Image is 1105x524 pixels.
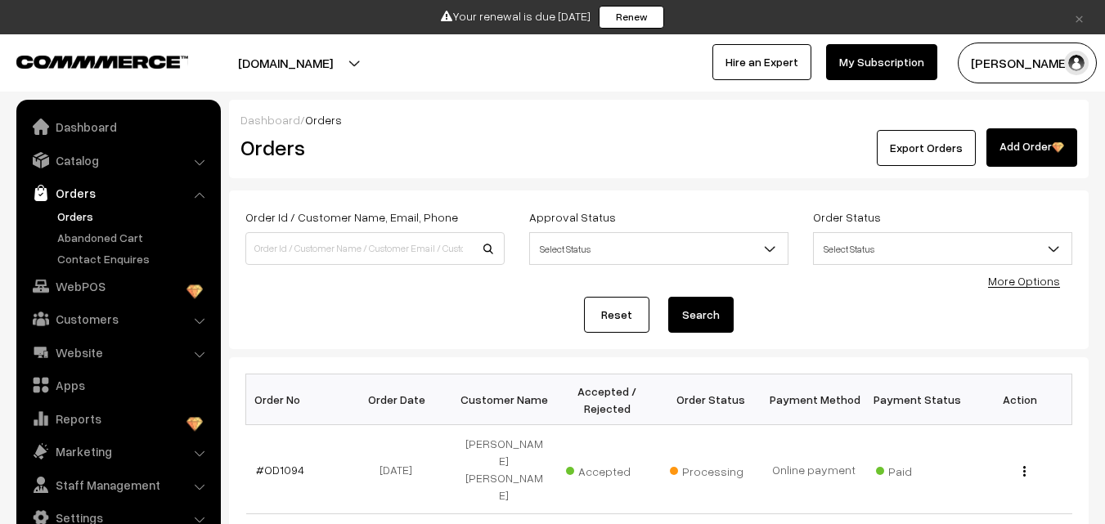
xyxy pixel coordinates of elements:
a: More Options [988,274,1060,288]
a: Dashboard [240,113,300,127]
td: Online payment [762,425,865,514]
a: COMMMERCE [16,51,159,70]
a: Orders [20,178,215,208]
td: [PERSON_NAME] [PERSON_NAME] [452,425,555,514]
th: Payment Method [762,374,865,425]
h2: Orders [240,135,503,160]
input: Order Id / Customer Name / Customer Email / Customer Phone [245,232,505,265]
div: Your renewal is due [DATE] [6,6,1099,29]
a: Add Order [986,128,1077,167]
a: Staff Management [20,470,215,499]
th: Order Date [349,374,452,425]
a: Renew [599,6,664,29]
a: Abandoned Cart [53,229,215,246]
img: user [1064,51,1089,75]
label: Approval Status [529,208,616,226]
span: Accepted [566,459,648,480]
span: Processing [670,459,752,480]
th: Payment Status [865,374,968,425]
a: Customers [20,304,215,334]
th: Order Status [659,374,762,425]
th: Action [968,374,1071,425]
span: Select Status [529,232,788,265]
a: Dashboard [20,112,215,141]
button: [PERSON_NAME] [958,43,1097,83]
th: Order No [246,374,349,425]
span: Select Status [813,232,1072,265]
div: / [240,111,1077,128]
th: Accepted / Rejected [555,374,658,425]
span: Orders [305,113,342,127]
a: Reports [20,404,215,433]
label: Order Id / Customer Name, Email, Phone [245,208,458,226]
a: Marketing [20,437,215,466]
img: COMMMERCE [16,56,188,68]
a: Contact Enquires [53,250,215,267]
a: Hire an Expert [712,44,811,80]
th: Customer Name [452,374,555,425]
span: Paid [876,459,958,480]
a: My Subscription [826,44,937,80]
a: Orders [53,208,215,225]
label: Order Status [813,208,881,226]
button: Export Orders [877,130,976,166]
a: #OD1094 [256,463,304,477]
button: Search [668,297,734,333]
td: [DATE] [349,425,452,514]
a: Reset [584,297,649,333]
span: Select Status [530,235,788,263]
a: Website [20,338,215,367]
a: × [1068,7,1090,27]
button: [DOMAIN_NAME] [181,43,390,83]
a: Apps [20,370,215,400]
a: WebPOS [20,271,215,301]
img: Menu [1023,466,1026,477]
span: Select Status [814,235,1071,263]
a: Catalog [20,146,215,175]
